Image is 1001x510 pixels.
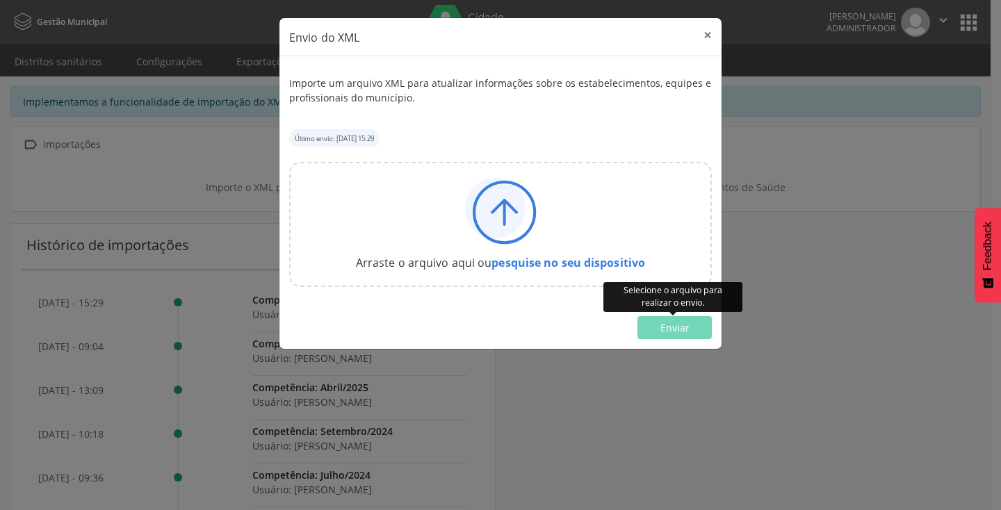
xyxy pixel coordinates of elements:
[975,208,1001,302] button: Feedback - Mostrar pesquisa
[982,222,994,270] span: Feedback
[637,316,712,340] button: Enviar
[295,134,374,143] small: Último envio: [DATE] 15:29
[289,66,712,115] div: Importe um arquivo XML para atualizar informações sobre os estabelecimentos, equipes e profission...
[694,18,722,52] button: Close
[660,321,690,334] span: Enviar
[491,255,645,270] a: pesquise no seu dispositivo
[603,281,742,312] div: Selecione o arquivo para realizar o envio.
[305,254,696,271] div: Arraste o arquivo aqui ou
[289,30,359,45] span: Envio do XML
